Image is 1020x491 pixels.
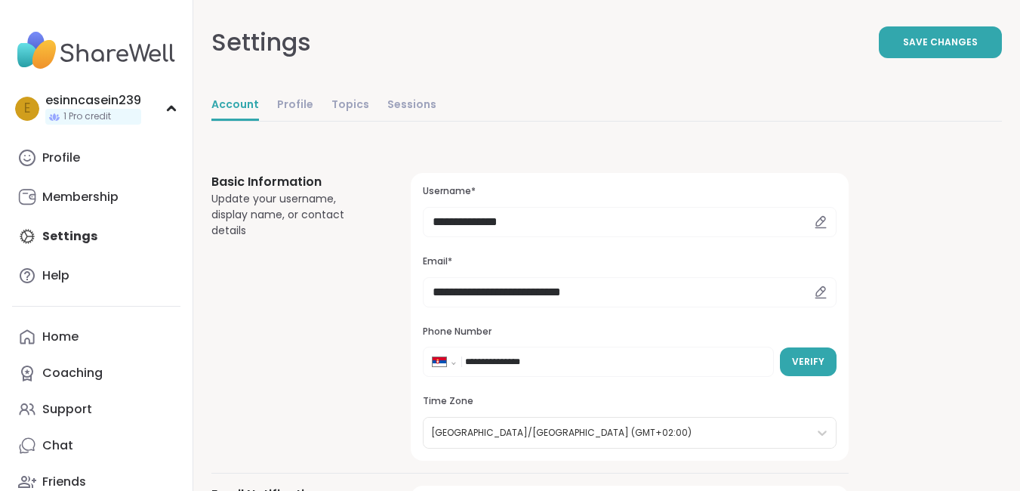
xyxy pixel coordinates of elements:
h3: Username* [423,185,837,198]
div: Friends [42,474,86,490]
a: Topics [331,91,369,121]
h3: Email* [423,255,837,268]
button: Verify [780,347,837,376]
div: Profile [42,150,80,166]
span: Save Changes [903,36,978,49]
a: Coaching [12,355,180,391]
button: Save Changes [879,26,1002,58]
span: Verify [792,355,824,369]
a: Help [12,258,180,294]
div: esinncasein239 [45,92,141,109]
a: Chat [12,428,180,464]
div: Home [42,329,79,345]
span: e [24,99,30,119]
h3: Time Zone [423,395,837,408]
div: Support [42,401,92,418]
div: Membership [42,189,119,205]
h3: Basic Information [211,173,374,191]
div: Chat [42,437,73,454]
img: ShareWell Nav Logo [12,24,180,77]
a: Sessions [387,91,436,121]
a: Account [211,91,259,121]
a: Profile [277,91,313,121]
h3: Phone Number [423,326,837,338]
div: Settings [211,24,311,60]
span: 1 Pro credit [63,110,111,123]
a: Profile [12,140,180,176]
div: Coaching [42,365,103,381]
a: Membership [12,179,180,215]
div: Help [42,267,69,284]
a: Home [12,319,180,355]
a: Support [12,391,180,428]
div: Update your username, display name, or contact details [211,191,374,239]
